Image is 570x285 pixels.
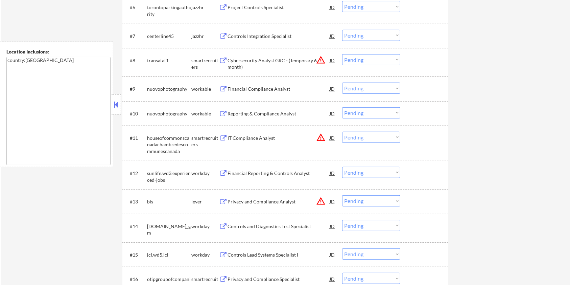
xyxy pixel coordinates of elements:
div: Cybersecurity Analyst GRC - (Temporary 6 month) [228,57,330,70]
div: JD [329,273,336,285]
div: nuovophotography [147,86,191,92]
div: #7 [130,33,142,40]
div: #14 [130,223,142,230]
div: IT Compliance Analyst [228,135,330,141]
div: Privacy and Compliance Analyst [228,198,330,205]
div: Financial Compliance Analyst [228,86,330,92]
div: Reporting & Compliance Analyst [228,110,330,117]
button: warning_amber [316,133,326,142]
div: Financial Reporting & Controls Analyst [228,170,330,177]
div: smartrecruiters [191,57,219,70]
div: #6 [130,4,142,11]
div: Controls Lead Systems Specialist I [228,251,330,258]
div: smartrecruiters [191,135,219,148]
div: #15 [130,251,142,258]
div: JD [329,107,336,119]
div: #13 [130,198,142,205]
div: #16 [130,276,142,283]
div: workday [191,223,219,230]
div: [DOMAIN_NAME]_gm [147,223,191,236]
div: torontoparkingauthority [147,4,191,17]
button: warning_amber [316,55,326,65]
div: JD [329,195,336,207]
div: transatat1 [147,57,191,64]
div: Project Controls Specialist [228,4,330,11]
div: JD [329,167,336,179]
div: Location Inclusions: [6,48,111,55]
div: JD [329,83,336,95]
div: sunlife.wd3.experienced-jobs [147,170,191,183]
div: Privacy and Compliance Specialist [228,276,330,283]
div: JD [329,248,336,261]
div: houseofcommonscanadachambredescommunescanada [147,135,191,155]
div: nuovophotography [147,110,191,117]
div: bis [147,198,191,205]
div: #11 [130,135,142,141]
div: Controls Integration Specialist [228,33,330,40]
div: #12 [130,170,142,177]
div: Controls and Diagnostics Test Specialist [228,223,330,230]
div: lever [191,198,219,205]
div: workday [191,170,219,177]
div: jazzhr [191,4,219,11]
div: JD [329,220,336,232]
div: JD [329,54,336,66]
div: #9 [130,86,142,92]
div: jci.wd5.jci [147,251,191,258]
div: JD [329,1,336,13]
div: workable [191,110,219,117]
div: #8 [130,57,142,64]
div: jazzhr [191,33,219,40]
div: workable [191,86,219,92]
button: warning_amber [316,196,326,206]
div: JD [329,132,336,144]
div: #10 [130,110,142,117]
div: centerline45 [147,33,191,40]
div: workday [191,251,219,258]
div: JD [329,30,336,42]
